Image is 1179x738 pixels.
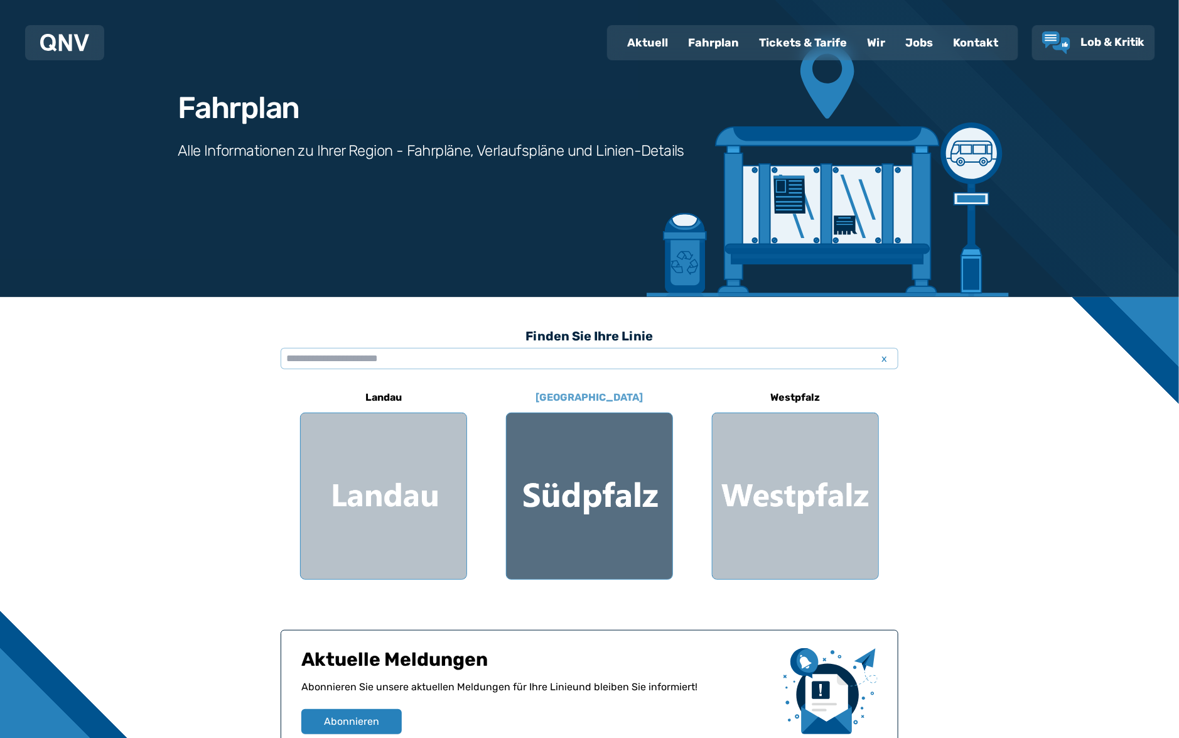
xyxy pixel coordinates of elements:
h1: Aktuelle Meldungen [301,648,773,680]
h1: Fahrplan [178,93,299,123]
h6: [GEOGRAPHIC_DATA] [531,388,649,408]
a: Westpfalz Region Westpfalz [712,383,879,580]
span: x [876,351,893,366]
p: Abonnieren Sie unsere aktuellen Meldungen für Ihre Linie und bleiben Sie informiert! [301,680,773,709]
a: Aktuell [617,26,678,59]
img: newsletter [783,648,878,734]
a: Wir [857,26,895,59]
img: QNV Logo [40,34,89,52]
a: Fahrplan [678,26,749,59]
a: Tickets & Tarife [749,26,857,59]
a: Kontakt [943,26,1008,59]
a: Landau Region Landau [300,383,467,580]
a: Lob & Kritik [1042,31,1145,54]
h6: Westpfalz [766,388,826,408]
span: Lob & Kritik [1080,35,1145,49]
h3: Finden Sie Ihre Linie [281,322,898,350]
a: QNV Logo [40,30,89,55]
span: Abonnieren [324,714,379,729]
h3: Alle Informationen zu Ihrer Region - Fahrpläne, Verlaufspläne und Linien-Details [178,141,684,161]
a: Jobs [895,26,943,59]
h6: Landau [360,388,407,408]
button: Abonnieren [301,709,402,734]
a: [GEOGRAPHIC_DATA] Region Südpfalz [506,383,673,580]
